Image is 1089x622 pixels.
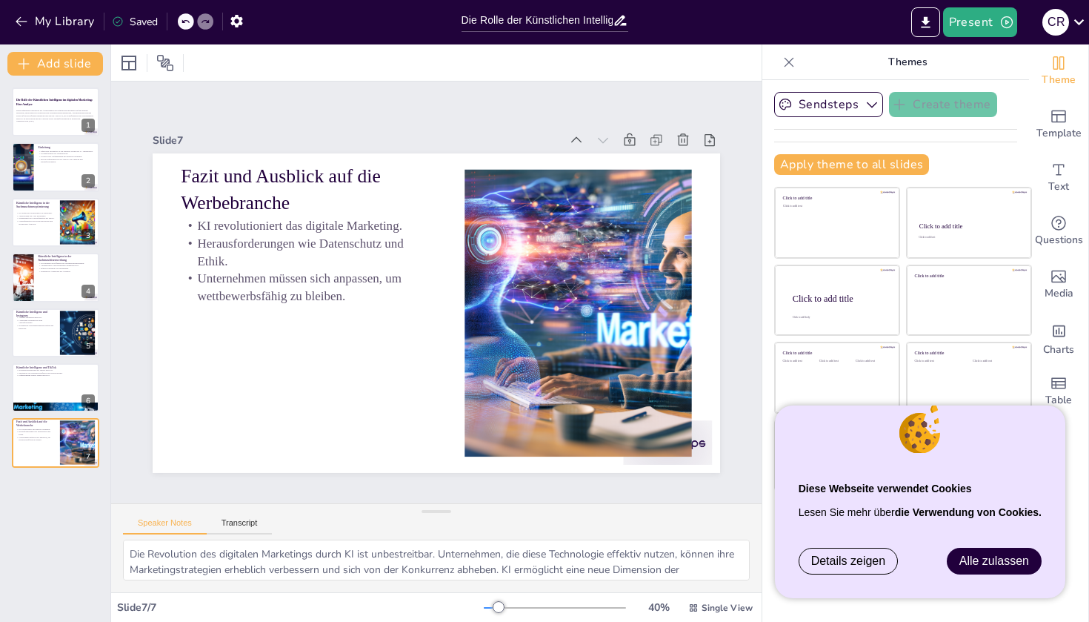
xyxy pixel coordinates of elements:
span: Table [1045,392,1072,408]
div: 5 [12,308,99,357]
div: 7 [12,418,99,467]
div: Click to add title [783,351,889,356]
div: Slide 7 [211,53,603,193]
div: Click to add title [915,351,1021,356]
p: Integration von Werbebotschaften in das Nutzererlebnis. [16,371,95,374]
strong: Diese Webseite verwendet Cookies [799,483,972,494]
p: Hyperpersonalisierung der Inhalte durch KI. [16,368,95,371]
p: Künstliche Intelligenz und TikTok [16,365,95,370]
button: Transcript [207,518,273,535]
textarea: Die Revolution des digitalen Marketings durch KI ist unbestreitbar. Unternehmen, die diese Techno... [123,540,750,580]
div: Click to add title [793,293,887,303]
span: Questions [1035,232,1083,248]
div: Click to add text [819,360,853,363]
div: Click to add text [973,360,1019,363]
p: Virtuelle Influencer durch KI. [16,316,56,319]
div: Click to add text [919,236,1017,239]
p: KI zeigt erste Veränderungen im digitalen Marketing. [38,155,95,158]
div: Click to add text [915,360,962,363]
p: KI revolutioniert das digitale Marketing. [211,142,459,237]
div: 4 [81,285,95,298]
div: Click to add body [793,316,886,319]
div: Saved [112,15,158,29]
button: Sendsteps [774,92,883,117]
p: Fazit und Ausblick auf die Werbebranche [16,420,56,428]
div: 2 [81,174,95,188]
p: Herausforderungen wie Datenschutz und Ethik. [16,431,56,436]
p: Dynamische Anpassung der Anzeigen. [38,270,95,273]
p: Unternehmen müssen sich anpassen, um wettbewerbsfähig zu bleiben. [16,436,56,441]
div: 2 [12,142,99,191]
div: Click to add title [919,222,1018,230]
div: Add a table [1029,365,1088,418]
p: Automatisierte Gebotsstrategien optimieren ROI. [38,265,95,268]
a: die Verwendung von Cookies. [895,506,1042,518]
p: Künstliche Intelligenz in der Suchmaschinenoptimierung [16,201,56,209]
div: C R [1042,9,1069,36]
div: 3 [81,229,95,242]
button: My Library [11,10,101,33]
div: 1 [12,87,99,136]
span: Details zeigen [811,555,886,568]
p: Herausforderungen wie Datenschutz und Ethik. [201,159,455,271]
a: Alle zulassen [948,549,1041,574]
div: Change the overall theme [1029,44,1088,98]
div: Add ready made slides [1029,98,1088,151]
span: Charts [1043,342,1074,358]
div: Add images, graphics, shapes or video [1029,258,1088,311]
p: Unterstützung bei Keyword-Recherche und technischen Analysen. [16,219,56,225]
p: Lesen Sie mehr über [799,500,1042,524]
div: Add text boxes [1029,151,1088,205]
strong: Die Rolle der Künstlichen Intelligenz im digitalen Marketing: Eine Analyse [16,99,93,106]
p: Ziel der Präsentation ist die Analyse von Chancen und Herausforderungen. [38,158,95,163]
p: KI transformiert die Werbebranche. [38,152,95,155]
p: Generated with [URL] [16,120,95,123]
button: C R [1042,7,1069,37]
p: Optimierung der Glaubwürdigkeit der Marke. [16,217,56,220]
p: Fazit und Ausblick auf die Werbebranche [217,90,476,219]
button: Speaker Notes [123,518,207,535]
p: Verbesserung der User Experience. [16,214,56,217]
div: 4 [12,253,99,302]
button: Add slide [7,52,103,76]
div: Click to add text [783,205,889,208]
div: Add charts and graphs [1029,311,1088,365]
div: Get real-time input from your audience [1029,205,1088,258]
div: Layout [117,51,141,75]
input: Insert title [462,10,613,31]
div: 6 [12,363,99,412]
p: Künstliche Intelligenz in der Suchmaschinenwerbung [38,254,95,262]
div: 40 % [641,601,676,615]
p: Unternehmen müssen sich anpassen, um wettbewerbsfähig zu bleiben. [190,192,444,305]
p: Dynamische Werbeanpassungen erhöhen die Relevanz. [16,324,56,329]
button: Present [943,7,1017,37]
a: Details zeigen [799,549,898,574]
div: 3 [12,198,99,247]
div: 1 [81,119,95,132]
p: KI revolutioniert das digitale Marketing. [16,428,56,431]
span: Single View [702,602,753,614]
span: Position [156,54,174,72]
div: Slide 7 / 7 [117,601,484,615]
span: Template [1036,125,1082,142]
p: Künstliche Intelligenz und Instagram [16,310,56,318]
span: Theme [1042,72,1076,88]
p: Themes [801,44,1014,80]
p: Livestream-Shopping als neue Verkaufsstrategie. [16,319,56,324]
p: Künstliche Intelligenz ist ein zentrales Thema des 21. Jahrhunderts. [38,150,95,153]
div: 6 [81,394,95,408]
p: Früherkennung viraler Trends durch KI. [16,374,95,377]
p: KI verbessert die Effizienz der Suchmaschinenwerbung. [38,262,95,265]
button: Apply theme to all slides [774,154,929,175]
p: Diese Präsentation untersucht die Auswirkungen der Künstlichen Intelligenz auf das digitale Marke... [16,109,95,120]
p: Einleitung [38,145,95,149]
p: KI steigert die Sichtbarkeit von Webseiten. [16,211,56,214]
div: Click to add text [783,360,816,363]
button: Create theme [889,92,997,117]
div: Click to add title [783,196,889,201]
button: Export to PowerPoint [911,7,940,37]
span: Media [1045,285,1073,302]
p: Präzises Targeting von Zielgruppen. [38,268,95,271]
div: Click to add text [856,360,889,363]
span: Text [1048,179,1069,195]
